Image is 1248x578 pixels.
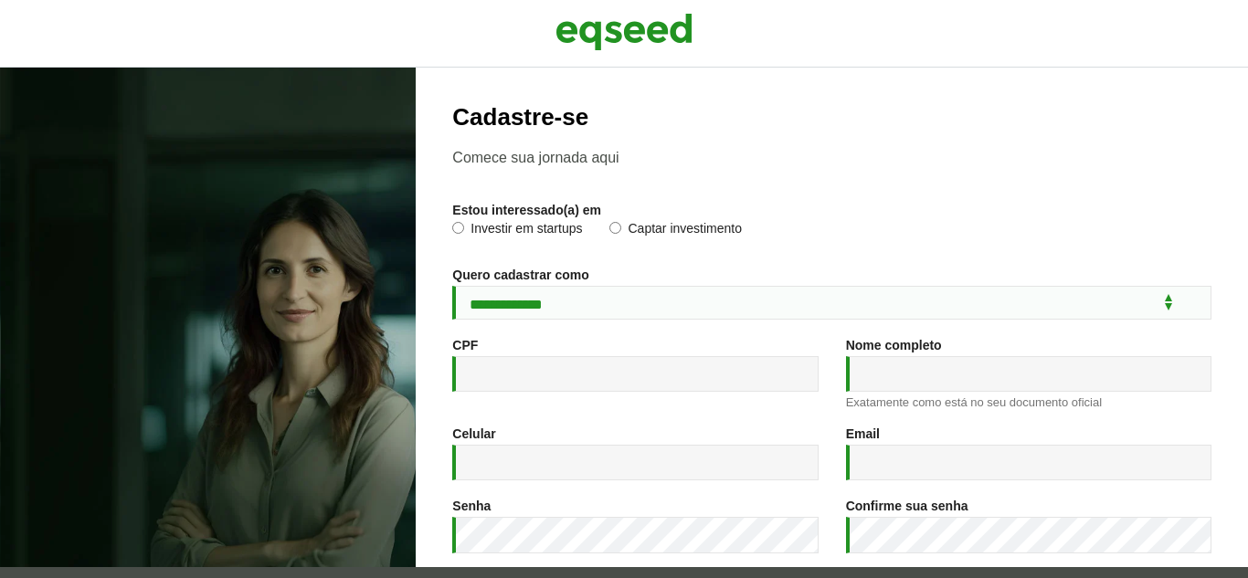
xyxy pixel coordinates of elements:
label: Investir em startups [452,222,582,240]
label: Estou interessado(a) em [452,204,601,216]
p: Comece sua jornada aqui [452,149,1211,166]
img: EqSeed Logo [555,9,693,55]
input: Investir em startups [452,222,464,234]
h2: Cadastre-se [452,104,1211,131]
label: Confirme sua senha [846,499,968,512]
label: Nome completo [846,339,942,352]
input: Captar investimento [609,222,621,234]
label: Captar investimento [609,222,742,240]
label: Quero cadastrar como [452,268,588,281]
label: Email [846,427,880,440]
div: Exatamente como está no seu documento oficial [846,396,1211,408]
label: CPF [452,339,478,352]
label: Celular [452,427,495,440]
label: Senha [452,499,491,512]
